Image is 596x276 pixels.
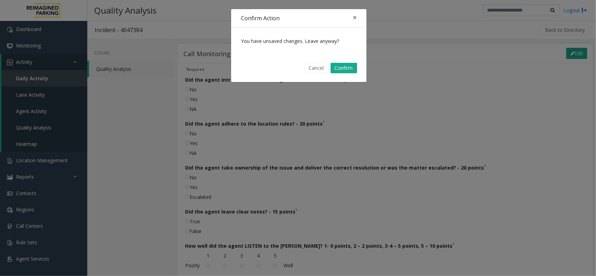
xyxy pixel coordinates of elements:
[331,63,357,73] button: Confirm
[348,9,362,26] button: Close
[231,28,367,54] div: You have unsaved changes. Leave anyway?
[304,63,329,73] button: Cancel
[353,13,357,22] span: ×
[241,14,280,22] h4: Confirm Action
